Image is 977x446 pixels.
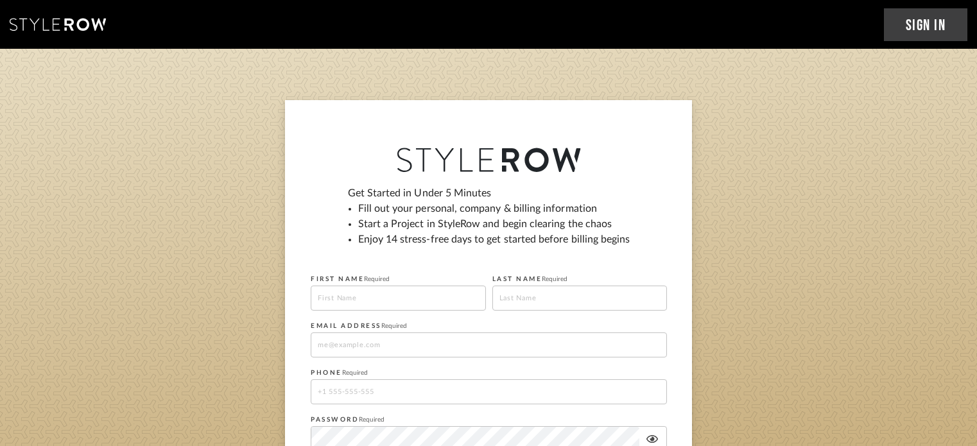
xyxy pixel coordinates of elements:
li: Enjoy 14 stress-free days to get started before billing begins [358,232,630,247]
li: Fill out your personal, company & billing information [358,201,630,216]
label: FIRST NAME [311,275,390,283]
span: Required [542,276,567,282]
span: Required [364,276,390,282]
span: Required [342,370,368,376]
div: Get Started in Under 5 Minutes [348,185,630,257]
li: Start a Project in StyleRow and begin clearing the chaos [358,216,630,232]
label: EMAIL ADDRESS [311,322,407,330]
input: Last Name [492,286,668,311]
input: +1 555-555-555 [311,379,667,404]
label: LAST NAME [492,275,568,283]
label: PASSWORD [311,416,385,424]
input: me@example.com [311,332,667,357]
span: Required [381,323,407,329]
span: Required [359,416,385,423]
label: PHONE [311,369,368,377]
a: Sign In [884,8,968,41]
input: First Name [311,286,486,311]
